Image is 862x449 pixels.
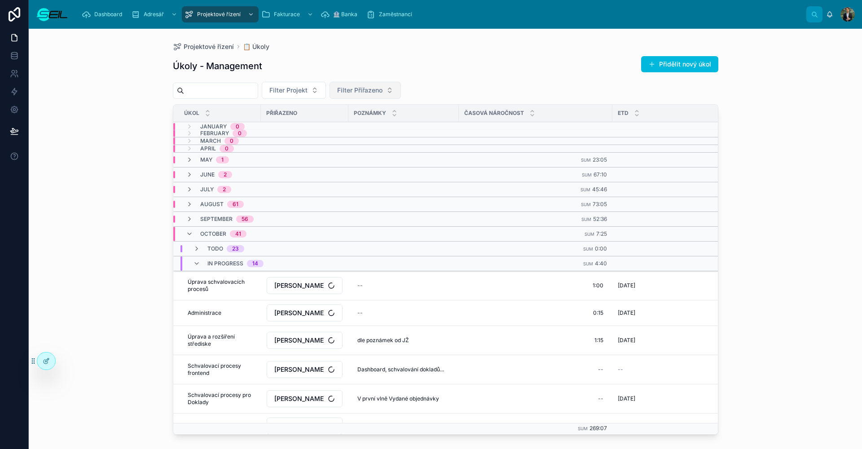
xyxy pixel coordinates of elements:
[188,278,252,293] span: Úprava schvalovacích procesů
[354,333,453,348] a: dle poznámek od JŽ
[330,82,401,99] button: Select Button
[464,419,607,433] a: --
[357,423,440,430] span: Dle poznámek log.GrapeNetWeb
[464,306,607,320] a: 0:15
[184,388,255,409] a: Schvalovací procesy pro Doklady
[379,11,412,18] span: Zaměstnanci
[581,158,591,163] small: Sum
[266,390,343,408] a: Select Button
[618,366,733,373] a: --
[238,130,242,137] div: 0
[128,6,182,22] a: Adresář
[267,304,343,321] button: Select Button
[266,110,297,117] span: Přiřazeno
[618,309,635,317] span: [DATE]
[200,216,233,223] span: September
[364,6,418,22] a: Zaměstnanci
[274,336,324,345] span: [PERSON_NAME], BBA
[354,419,453,433] a: Dle poznámek log.GrapeNetWeb
[581,187,590,192] small: Sum
[357,337,409,344] span: dle poznámek od JŽ
[464,362,607,377] a: --
[200,186,214,193] span: July
[354,362,453,377] a: Dashboard, schvalování dokladů...
[598,423,603,430] div: --
[274,422,324,431] span: [PERSON_NAME], BBA
[594,171,607,178] span: 67:10
[618,423,733,430] a: [DATE]
[618,423,635,430] span: [DATE]
[618,337,733,344] a: [DATE]
[200,230,226,238] span: October
[207,260,243,267] span: In progress
[581,202,591,207] small: Sum
[595,245,607,252] span: 0:00
[593,201,607,207] span: 73:05
[184,275,255,296] a: Úprava schvalovacích procesů
[274,308,324,317] span: [PERSON_NAME], BBA
[184,359,255,380] a: Schvalovací procesy frontend
[267,361,343,378] button: Select Button
[598,395,603,402] div: --
[354,392,453,406] a: V první vlně Vydané objednávky
[200,137,221,145] span: March
[357,366,444,373] span: Dashboard, schvalování dokladů...
[225,145,229,152] div: 0
[589,425,607,432] span: 269:07
[266,417,343,435] a: Select Button
[598,366,603,373] div: --
[200,201,224,208] span: August
[200,145,216,152] span: April
[269,86,308,95] span: Filter Projekt
[464,392,607,406] a: --
[252,260,258,267] div: 14
[357,395,439,402] span: V první vlně Vydané objednávky
[594,337,603,344] span: 1:15
[592,186,607,193] span: 45:46
[583,247,593,251] small: Sum
[221,156,224,163] div: 1
[578,427,588,431] small: Sum
[337,86,383,95] span: Filter Přiřazeno
[266,331,343,349] a: Select Button
[354,306,453,320] a: --
[618,366,623,373] span: --
[274,281,324,290] span: [PERSON_NAME], BBA
[585,232,594,237] small: Sum
[200,123,227,130] span: January
[200,156,212,163] span: May
[197,11,241,18] span: Projektové řízení
[581,217,591,222] small: Sum
[188,392,252,406] span: Schvalovací procesy pro Doklady
[207,245,223,252] span: Todo
[618,282,635,289] span: [DATE]
[618,395,635,402] span: [DATE]
[236,123,239,130] div: 0
[274,11,300,18] span: Fakturace
[266,304,343,322] a: Select Button
[243,42,269,51] span: 📋 Úkoly
[357,309,363,317] div: --
[274,394,324,403] span: [PERSON_NAME], BBA
[223,186,226,193] div: 2
[267,390,343,407] button: Select Button
[464,110,524,117] span: Časová náročnost
[464,278,607,293] a: 1:00
[641,56,718,72] button: Přidělit nový úkol
[266,277,343,295] a: Select Button
[200,171,215,178] span: June
[75,4,806,24] div: scrollable content
[583,261,593,266] small: Sum
[618,309,733,317] a: [DATE]
[259,6,318,22] a: Fakturace
[593,309,603,317] span: 0:15
[596,230,607,237] span: 7:25
[94,11,122,18] span: Dashboard
[173,42,234,51] a: Projektové řízení
[318,6,364,22] a: 🏦 Banka
[200,130,229,137] span: February
[184,330,255,351] a: Úprava a rozšíření střediske
[36,7,68,22] img: App logo
[267,277,343,294] button: Select Button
